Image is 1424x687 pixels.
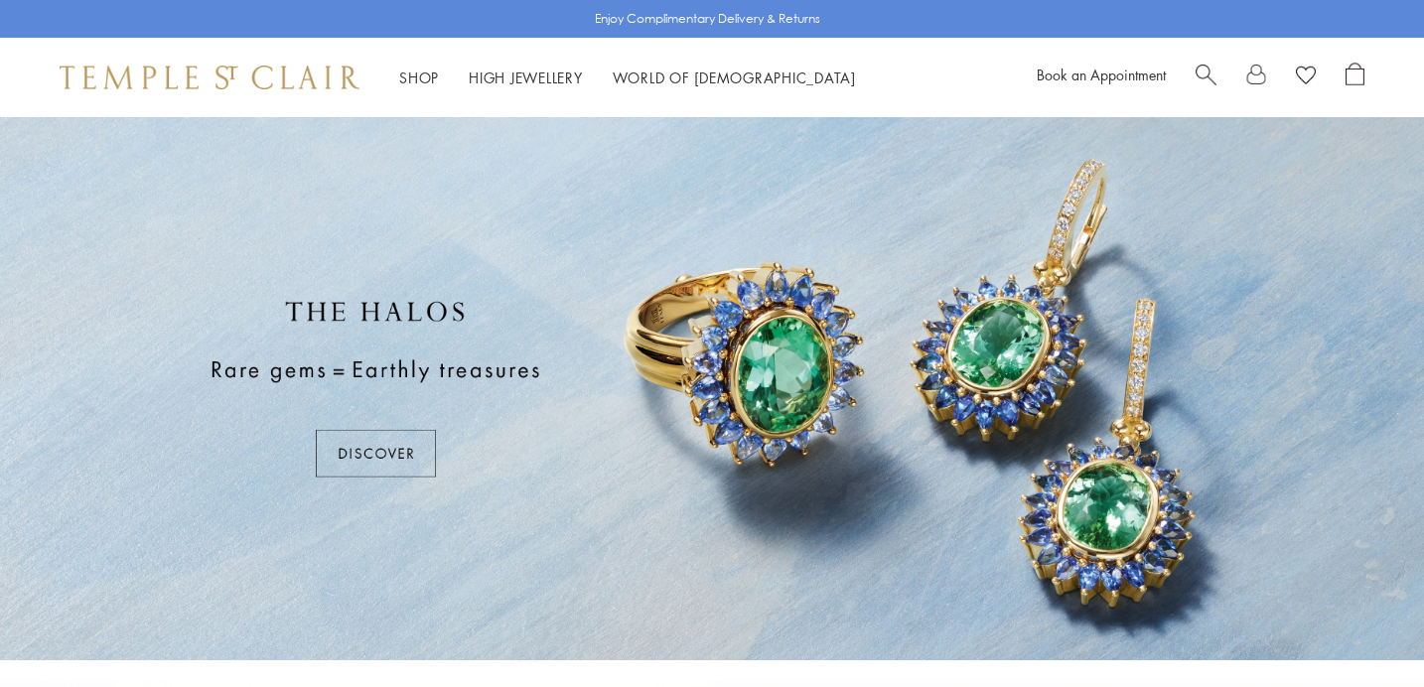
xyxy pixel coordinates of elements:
a: View Wishlist [1296,63,1316,92]
a: World of [DEMOGRAPHIC_DATA]World of [DEMOGRAPHIC_DATA] [613,68,856,87]
a: High JewelleryHigh Jewellery [469,68,583,87]
p: Enjoy Complimentary Delivery & Returns [595,9,820,29]
nav: Main navigation [399,66,856,90]
a: ShopShop [399,68,439,87]
a: Book an Appointment [1037,65,1166,84]
iframe: Gorgias live chat messenger [1325,594,1404,667]
img: Temple St. Clair [60,66,359,89]
a: Search [1196,63,1216,92]
a: Open Shopping Bag [1346,63,1364,92]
